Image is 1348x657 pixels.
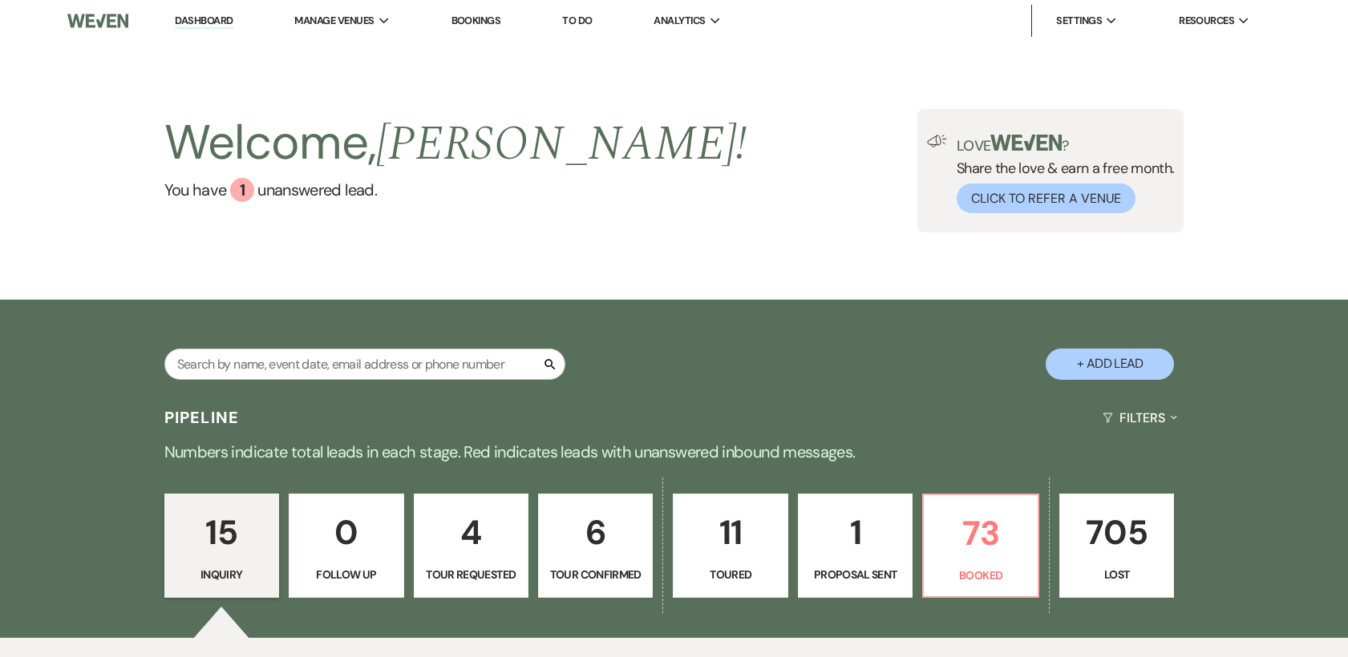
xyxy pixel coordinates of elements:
a: Dashboard [175,14,233,29]
p: Booked [933,566,1027,584]
p: 15 [175,506,269,559]
a: To Do [562,14,592,27]
a: 4Tour Requested [414,494,528,598]
p: Inquiry [175,566,269,583]
span: Manage Venues [294,13,374,29]
h3: Pipeline [164,406,240,429]
button: Click to Refer a Venue [957,183,1135,213]
a: You have 1 unanswered lead. [164,178,747,202]
p: Tour Requested [424,566,518,583]
span: Resources [1179,13,1234,29]
p: 6 [549,506,642,559]
span: Analytics [654,13,705,29]
p: 705 [1070,506,1164,559]
p: 11 [683,506,777,559]
p: Follow Up [299,566,393,583]
a: 0Follow Up [289,494,403,598]
a: 11Toured [673,494,787,598]
a: Bookings [451,14,501,27]
p: 73 [933,506,1027,560]
span: Settings [1056,13,1102,29]
img: Weven Logo [67,4,128,38]
input: Search by name, event date, email address or phone number [164,349,565,380]
p: Toured [683,566,777,583]
button: + Add Lead [1046,349,1174,380]
p: 4 [424,506,518,559]
a: 6Tour Confirmed [538,494,653,598]
p: 1 [808,506,902,559]
a: 1Proposal Sent [798,494,913,598]
p: 0 [299,506,393,559]
p: Numbers indicate total leads in each stage. Red indicates leads with unanswered inbound messages. [97,439,1252,465]
span: [PERSON_NAME] ! [376,107,747,181]
p: Love ? [957,135,1175,153]
a: 705Lost [1059,494,1174,598]
button: Filters [1096,397,1184,439]
img: weven-logo-green.svg [990,135,1062,151]
img: loud-speaker-illustration.svg [927,135,947,147]
p: Proposal Sent [808,566,902,583]
a: 15Inquiry [164,494,279,598]
h2: Welcome, [164,109,747,178]
div: 1 [230,178,254,202]
p: Tour Confirmed [549,566,642,583]
p: Lost [1070,566,1164,583]
a: 73Booked [922,494,1038,598]
div: Share the love & earn a free month. [947,135,1175,213]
